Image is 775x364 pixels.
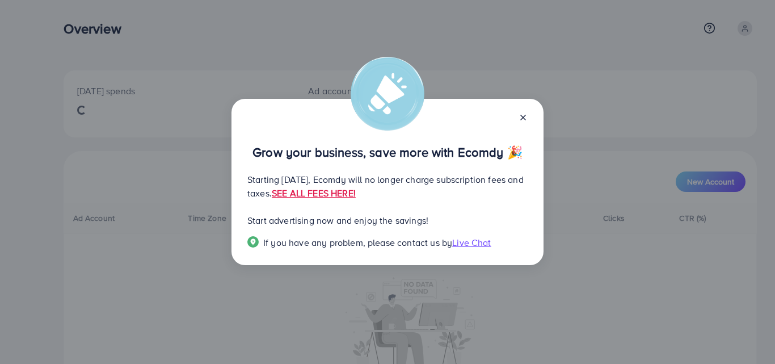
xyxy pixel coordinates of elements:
p: Start advertising now and enjoy the savings! [247,214,528,227]
span: Live Chat [452,236,491,249]
p: Starting [DATE], Ecomdy will no longer charge subscription fees and taxes. [247,173,528,200]
span: If you have any problem, please contact us by [263,236,452,249]
p: Grow your business, save more with Ecomdy 🎉 [247,145,528,159]
a: SEE ALL FEES HERE! [272,187,356,199]
img: Popup guide [247,236,259,248]
img: alert [351,57,424,131]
